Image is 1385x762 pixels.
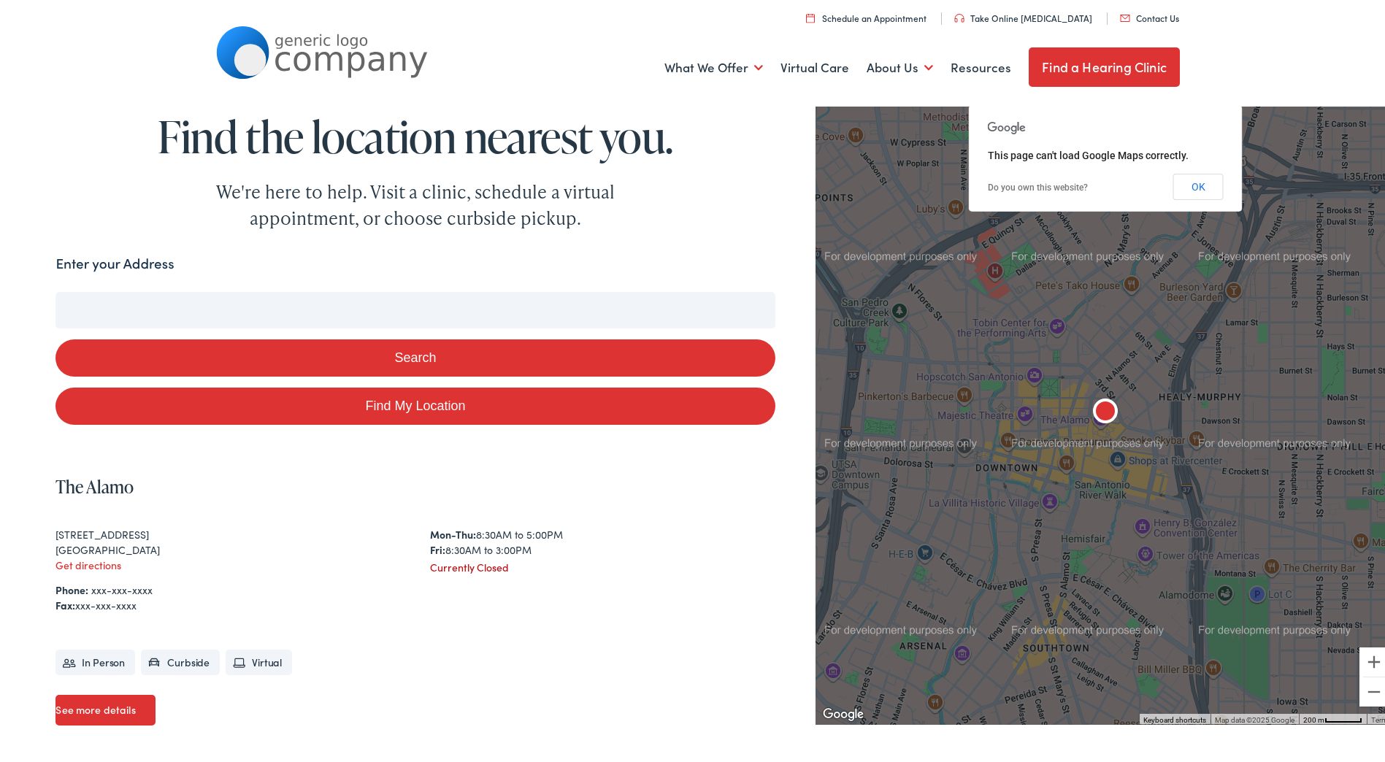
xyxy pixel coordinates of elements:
[1143,712,1206,723] button: Keyboard shortcuts
[806,10,815,20] img: utility icon
[988,147,1189,158] span: This page can't load Google Maps correctly.
[226,647,292,672] li: Virtual
[91,580,153,594] a: xxx-xxx-xxxx
[954,9,1092,21] a: Take Online [MEDICAL_DATA]
[819,702,867,721] img: Google
[55,595,775,610] div: xxx-xxx-xxxx
[55,109,775,158] h1: Find the location nearest you.
[430,524,775,555] div: 8:30AM to 5:00PM 8:30AM to 3:00PM
[55,336,775,374] button: Search
[780,38,849,92] a: Virtual Care
[430,524,476,539] strong: Mon-Thu:
[1082,387,1129,434] div: The Alamo
[951,38,1011,92] a: Resources
[1303,713,1324,721] span: 200 m
[867,38,933,92] a: About Us
[55,385,775,422] a: Find My Location
[55,250,174,272] label: Enter your Address
[806,9,926,21] a: Schedule an Appointment
[55,580,88,594] strong: Phone:
[141,647,220,672] li: Curbside
[1120,12,1130,19] img: utility icon
[55,692,155,723] a: See more details
[1173,171,1224,197] button: OK
[55,472,134,496] a: The Alamo
[954,11,964,20] img: utility icon
[55,289,775,326] input: Enter your address or zip code
[664,38,763,92] a: What We Offer
[182,176,649,228] div: We're here to help. Visit a clinic, schedule a virtual appointment, or choose curbside pickup.
[988,180,1088,190] a: Do you own this website?
[430,539,445,554] strong: Fri:
[55,555,121,569] a: Get directions
[819,702,867,721] a: Open this area in Google Maps (opens a new window)
[55,524,401,539] div: [STREET_ADDRESS]
[430,557,775,572] div: Currently Closed
[55,539,401,555] div: [GEOGRAPHIC_DATA]
[1029,45,1180,84] a: Find a Hearing Clinic
[55,595,75,609] strong: Fax:
[55,647,135,672] li: In Person
[1299,711,1367,721] button: Map Scale: 200 m per 48 pixels
[1120,9,1179,21] a: Contact Us
[1215,713,1294,721] span: Map data ©2025 Google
